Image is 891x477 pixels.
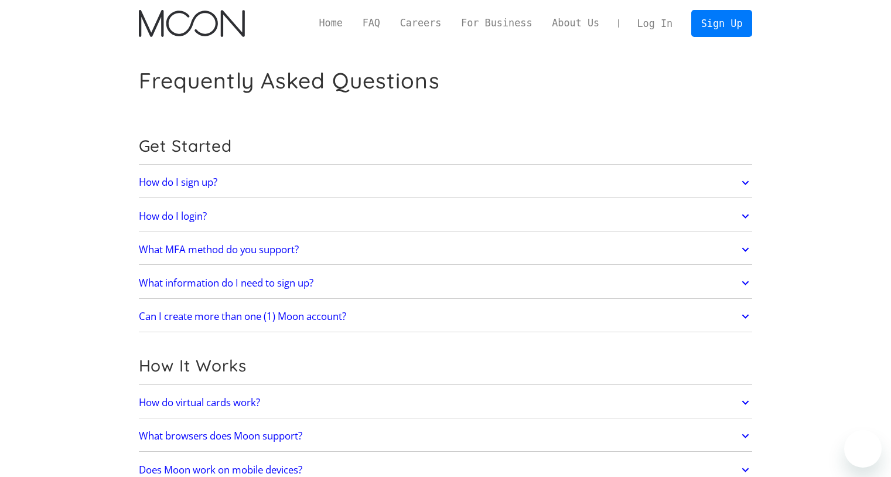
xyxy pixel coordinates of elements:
h1: Frequently Asked Questions [139,67,440,94]
h2: How do I sign up? [139,176,217,188]
h2: What information do I need to sign up? [139,277,313,289]
a: What MFA method do you support? [139,237,753,262]
a: Sign Up [691,10,752,36]
a: Home [309,16,353,30]
a: FAQ [353,16,390,30]
h2: What browsers does Moon support? [139,430,302,442]
h2: Does Moon work on mobile devices? [139,464,302,476]
a: What information do I need to sign up? [139,271,753,295]
h2: How do I login? [139,210,207,222]
a: How do virtual cards work? [139,390,753,415]
a: How do I login? [139,204,753,229]
a: Careers [390,16,451,30]
a: What browsers does Moon support? [139,424,753,448]
h2: Can I create more than one (1) Moon account? [139,311,346,322]
a: About Us [542,16,609,30]
h2: How do virtual cards work? [139,397,260,408]
a: home [139,10,245,37]
img: Moon Logo [139,10,245,37]
h2: How It Works [139,356,753,376]
a: How do I sign up? [139,171,753,195]
iframe: Button to launch messaging window [844,430,882,468]
a: Can I create more than one (1) Moon account? [139,304,753,329]
a: For Business [451,16,542,30]
h2: What MFA method do you support? [139,244,299,255]
h2: Get Started [139,136,753,156]
a: Log In [627,11,682,36]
